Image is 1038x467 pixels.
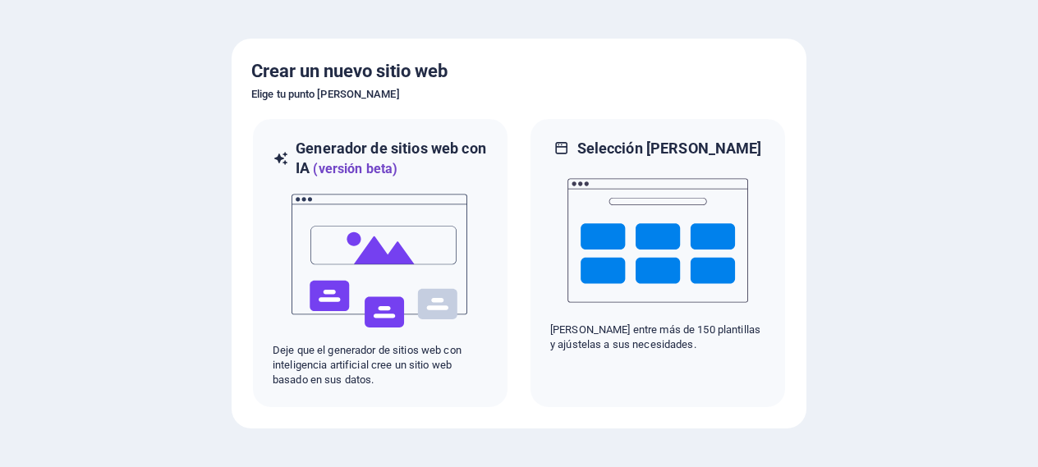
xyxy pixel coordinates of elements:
[273,344,462,386] font: Deje que el generador de sitios web con inteligencia artificial cree un sitio web basado en sus d...
[251,61,448,81] font: Crear un nuevo sitio web
[577,140,762,157] font: Selección [PERSON_NAME]
[251,88,400,100] font: Elige tu punto [PERSON_NAME]
[296,140,486,176] font: Generador de sitios web con IA
[251,117,509,409] div: Generador de sitios web con IA(versión beta)aiDeje que el generador de sitios web con inteligenci...
[529,117,787,409] div: Selección [PERSON_NAME][PERSON_NAME] entre más de 150 plantillas y ajústelas a sus necesidades.
[550,323,760,350] font: [PERSON_NAME] entre más de 150 plantillas y ajústelas a sus necesidades.
[313,161,397,176] font: (versión beta)
[290,179,471,343] img: ai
